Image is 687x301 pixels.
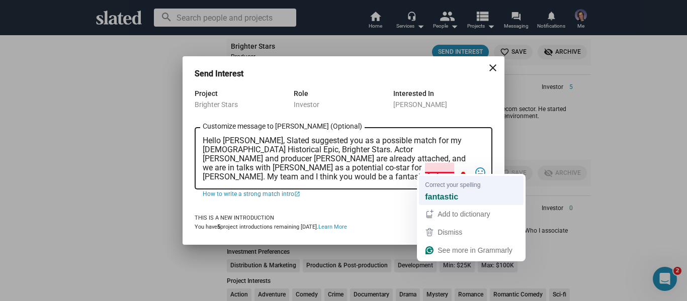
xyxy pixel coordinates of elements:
[318,224,347,230] a: Learn More
[412,215,455,233] button: Cancel
[195,68,257,79] h3: Send Interest
[393,99,492,110] div: [PERSON_NAME]
[217,224,220,230] b: 5
[203,136,470,181] textarea: To enrich screen reader interactions, please activate Accessibility in Grammarly extension settings
[195,224,347,231] div: You have project introductions remaining [DATE].
[294,87,393,99] div: Role
[195,87,294,99] div: Project
[393,87,492,99] div: Interested In
[195,99,294,110] div: Brighter Stars
[294,190,300,198] mat-icon: open_in_new
[487,62,499,74] mat-icon: close
[195,215,274,221] strong: This is a new introduction
[294,99,393,110] div: Investor
[474,165,486,180] mat-icon: tag_faces
[203,189,450,198] a: How to write a strong match intro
